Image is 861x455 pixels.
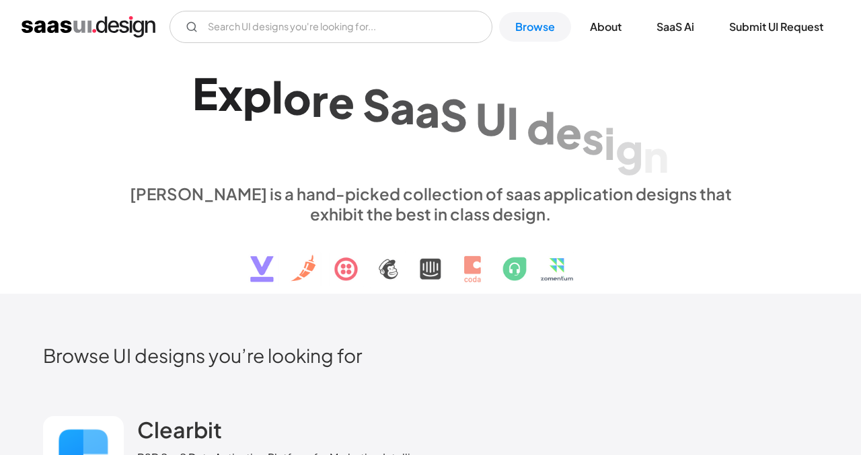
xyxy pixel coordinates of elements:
div: S [363,79,390,130]
form: Email Form [170,11,492,43]
a: About [574,12,638,42]
h2: Browse UI designs you’re looking for [43,343,818,367]
div: p [243,69,272,120]
div: I [507,97,519,149]
div: a [415,85,440,136]
div: n [643,129,669,181]
a: Clearbit [137,416,222,450]
div: r [311,73,328,125]
a: home [22,16,155,38]
div: l [272,70,283,122]
div: E [192,67,218,119]
div: [PERSON_NAME] is a hand-picked collection of saas application designs that exhibit the best in cl... [121,183,740,224]
div: d [527,101,556,153]
div: e [328,76,354,128]
div: g [615,123,643,175]
div: S [440,88,467,140]
div: e [556,106,582,158]
a: SaaS Ai [640,12,710,42]
input: Search UI designs you're looking for... [170,11,492,43]
div: x [218,68,243,120]
a: Browse [499,12,571,42]
h2: Clearbit [137,416,222,443]
h1: Explore SaaS UI design patterns & interactions. [121,67,740,171]
a: Submit UI Request [713,12,839,42]
img: text, icon, saas logo [227,224,634,294]
div: s [582,112,604,163]
div: a [390,81,415,133]
div: U [476,92,507,144]
div: i [604,117,615,169]
div: o [283,71,311,123]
